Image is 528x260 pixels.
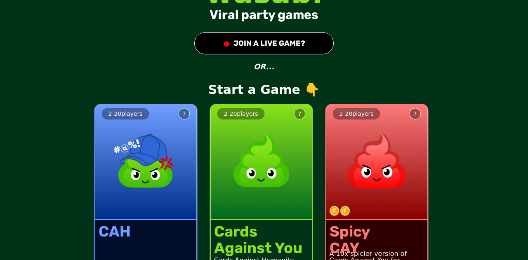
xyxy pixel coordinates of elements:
[110,124,182,197] img: product image
[210,7,318,22] div: Viral party games
[179,108,190,119] button: ?
[410,108,421,119] button: ?
[330,223,370,240] div: Spicy
[108,110,143,117] span: 2 - 20 players
[225,124,298,197] img: product image
[294,108,306,119] button: ?
[298,110,301,118] div: ?
[330,240,370,256] div: CAY
[99,223,131,240] div: CAH
[183,110,186,118] div: ?
[214,240,302,256] div: Against You
[224,110,258,117] span: 2 - 20 players
[339,110,374,117] span: 2 - 20 players
[340,206,350,216] img: token
[208,82,320,97] p: Start a Game 👇
[414,110,417,118] div: ?
[254,61,274,73] p: OR...
[330,206,339,216] img: token
[194,32,334,54] button: ●JOIN A LIVE GAME?
[214,223,302,240] div: Cards
[223,36,230,51] div: ●
[341,124,413,197] img: product image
